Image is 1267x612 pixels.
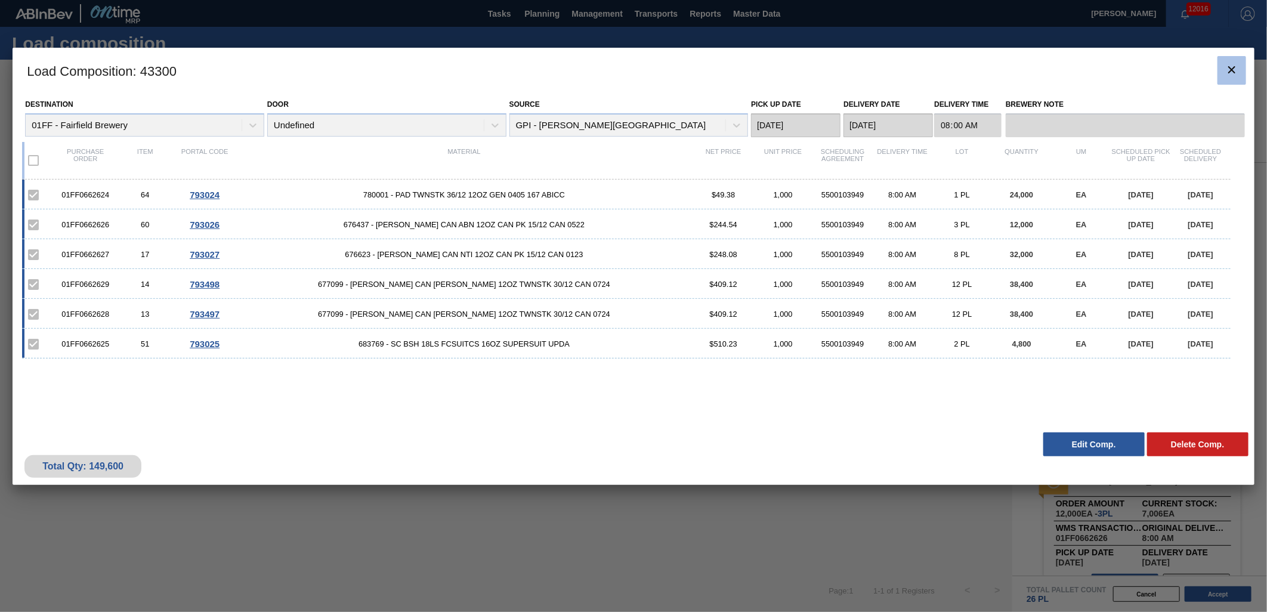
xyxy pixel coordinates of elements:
div: Go to Order [175,279,234,289]
span: EA [1076,250,1087,259]
div: $510.23 [694,339,753,348]
span: [DATE] [1188,339,1213,348]
span: [DATE] [1188,190,1213,199]
div: 01FF0662629 [55,280,115,289]
div: 01FF0662625 [55,339,115,348]
div: 1,000 [753,220,813,229]
div: UM [1052,148,1111,173]
div: 01FF0662628 [55,310,115,319]
div: Go to Order [175,309,234,319]
div: 60 [115,220,175,229]
div: 8:00 AM [873,310,932,319]
h3: Load Composition : 43300 [13,48,1254,93]
span: 793024 [190,190,220,200]
div: Purchase order [55,148,115,173]
div: 5500103949 [813,280,873,289]
span: EA [1076,190,1087,199]
div: 12 PL [932,310,992,319]
div: 8:00 AM [873,250,932,259]
div: 01FF0662626 [55,220,115,229]
div: Portal code [175,148,234,173]
div: 14 [115,280,175,289]
div: 12 PL [932,280,992,289]
span: EA [1076,280,1087,289]
div: $409.12 [694,280,753,289]
div: 01FF0662624 [55,190,115,199]
div: 01FF0662627 [55,250,115,259]
div: 13 [115,310,175,319]
div: 8:00 AM [873,190,932,199]
div: 17 [115,250,175,259]
div: 51 [115,339,175,348]
div: 3 PL [932,220,992,229]
span: 676437 - CARR CAN ABN 12OZ CAN PK 15/12 CAN 0522 [234,220,694,229]
div: Item [115,148,175,173]
span: 793026 [190,220,220,230]
div: 1,000 [753,310,813,319]
span: 4,800 [1012,339,1031,348]
div: 1,000 [753,250,813,259]
div: Go to Order [175,249,234,259]
div: 5500103949 [813,310,873,319]
label: Pick up Date [751,100,801,109]
span: 683769 - SC BSH 18LS FCSUITCS 16OZ SUPERSUIT UPDA [234,339,694,348]
span: 24,000 [1010,190,1033,199]
div: 5500103949 [813,190,873,199]
span: EA [1076,339,1087,348]
div: 8:00 AM [873,280,932,289]
span: 793025 [190,339,220,349]
div: Delivery Time [873,148,932,173]
span: [DATE] [1129,220,1154,229]
div: 8 PL [932,250,992,259]
div: Scheduled Pick up Date [1111,148,1171,173]
span: [DATE] [1188,250,1213,259]
span: 793027 [190,249,220,259]
div: 64 [115,190,175,199]
label: Door [267,100,289,109]
div: Total Qty: 149,600 [33,461,132,472]
span: 38,400 [1010,310,1033,319]
div: Scheduling Agreement [813,148,873,173]
div: Go to Order [175,220,234,230]
span: [DATE] [1188,310,1213,319]
label: Source [509,100,540,109]
div: 5500103949 [813,220,873,229]
input: mm/dd/yyyy [843,113,933,137]
div: 5500103949 [813,250,873,259]
span: 780001 - PAD TWNSTK 36/12 12OZ GEN 0405 167 ABICC [234,190,694,199]
label: Delivery Date [843,100,900,109]
div: Scheduled Delivery [1171,148,1231,173]
div: Go to Order [175,190,234,200]
div: Unit Price [753,148,813,173]
div: Net Price [694,148,753,173]
div: Material [234,148,694,173]
div: 1,000 [753,280,813,289]
span: 676623 - CARR CAN NTI 12OZ CAN PK 15/12 CAN 0123 [234,250,694,259]
button: Edit Comp. [1043,432,1145,456]
div: 1,000 [753,339,813,348]
span: [DATE] [1188,220,1213,229]
span: 677099 - CARR CAN BUD 12OZ TWNSTK 30/12 CAN 0724 [234,310,694,319]
span: [DATE] [1129,250,1154,259]
span: 38,400 [1010,280,1033,289]
div: $49.38 [694,190,753,199]
span: 677099 - CARR CAN BUD 12OZ TWNSTK 30/12 CAN 0724 [234,280,694,289]
span: EA [1076,310,1087,319]
span: [DATE] [1188,280,1213,289]
div: 1,000 [753,190,813,199]
div: 1 PL [932,190,992,199]
label: Destination [25,100,73,109]
label: Brewery Note [1006,96,1245,113]
div: Go to Order [175,339,234,349]
div: $244.54 [694,220,753,229]
span: 32,000 [1010,250,1033,259]
span: 12,000 [1010,220,1033,229]
input: mm/dd/yyyy [751,113,840,137]
div: $248.08 [694,250,753,259]
span: [DATE] [1129,339,1154,348]
div: Quantity [992,148,1052,173]
span: EA [1076,220,1087,229]
span: [DATE] [1129,190,1154,199]
div: 8:00 AM [873,339,932,348]
button: Delete Comp. [1147,432,1249,456]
